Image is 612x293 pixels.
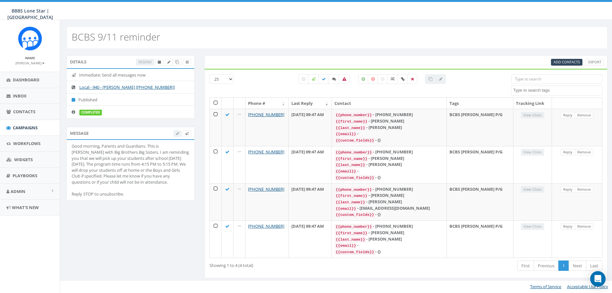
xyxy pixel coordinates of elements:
[334,161,444,168] div: - [PERSON_NAME]
[575,112,593,119] a: Remove
[67,55,195,68] div: Details
[575,223,593,230] a: Remove
[334,124,444,131] div: - [PERSON_NAME]
[13,77,40,83] span: Dashboard
[530,284,561,289] a: Terms of Service
[334,223,444,230] div: - [PHONE_NUMBER]
[13,173,37,179] span: Playbooks
[334,162,366,168] code: {{last_name}}
[329,74,340,84] label: Replied
[387,74,398,84] label: Mixed
[298,74,309,84] label: Pending
[175,60,179,64] span: Clone Campaign
[334,175,375,181] code: {{custom_fields}}
[575,186,593,193] a: Remove
[209,260,368,269] div: Showing 1 to 4 (4 total)
[551,59,582,66] a: Add Contacts
[334,112,444,118] div: - [PHONE_NUMBER]
[334,186,444,193] div: - [PHONE_NUMBER]
[339,74,350,84] label: Bounced
[332,98,447,109] th: Contact
[334,199,366,205] code: {{last_name}}
[558,261,569,271] a: 1
[13,141,40,146] span: Workflows
[72,143,190,197] div: Good morning, Parents and Guardians. This is [PERSON_NAME] with Big Brothers Big Sisters. I am re...
[289,146,332,183] td: [DATE] 09:47 AM
[12,205,39,210] span: What's New
[554,60,580,64] span: CSV files only
[67,93,194,106] li: Published
[358,74,368,84] label: Positive
[334,131,444,137] div: -
[586,59,604,66] a: Export
[517,261,534,271] a: First
[334,118,444,124] div: - [PERSON_NAME]
[334,187,373,193] code: {{phone_number}}
[569,261,586,271] a: Next
[72,73,79,77] i: Immediate: Send all messages now
[334,125,366,131] code: {{last_name}}
[11,188,25,194] span: Admin
[334,174,444,181] div: - {}
[334,112,373,118] code: {{phone_number}}
[561,149,575,156] a: Reply
[79,84,175,90] a: Local - 940 - [PERSON_NAME] [[PHONE_NUMBER]]
[334,212,375,218] code: {{custom_fields}}
[67,69,194,81] li: Immediate: Send all messages now
[334,206,357,212] code: {{email}}
[334,155,444,162] div: - [PERSON_NAME]
[334,192,444,199] div: - [PERSON_NAME]
[513,87,602,93] textarea: Search
[511,74,602,84] input: Type to search
[447,109,513,146] td: BCBS [PERSON_NAME] P/G
[554,60,580,64] span: Add Contacts
[334,149,444,155] div: - [PHONE_NUMBER]
[14,157,33,162] span: Widgets
[447,220,513,258] td: BCBS [PERSON_NAME] P/G
[334,243,357,249] code: {{email}}
[289,109,332,146] td: [DATE] 09:47 AM
[289,98,332,109] th: Last Reply: activate to sort column ascending
[334,169,357,174] code: {{email}}
[334,131,357,137] code: {{email}}
[79,110,102,115] label: completed
[334,205,444,212] div: - [EMAIL_ADDRESS][DOMAIN_NAME]
[447,98,513,109] th: Tags
[334,242,444,249] div: -
[25,56,35,60] small: Name
[334,138,375,143] code: {{custom_fields}}
[13,109,35,114] span: Contacts
[15,60,45,66] a: [PERSON_NAME]
[447,183,513,221] td: BCBS [PERSON_NAME] P/G
[407,74,417,84] label: Removed
[289,183,332,221] td: [DATE] 09:47 AM
[334,249,375,255] code: {{custom_fields}}
[185,131,189,136] span: Send Test Message
[575,149,593,156] a: Remove
[334,236,444,243] div: - [PERSON_NAME]
[397,74,408,84] label: Link Clicked
[15,61,45,65] small: [PERSON_NAME]
[368,74,378,84] label: Negative
[586,261,602,271] a: Last
[72,32,160,42] h2: BCBS 9/11 reminder
[167,60,170,64] span: Edit Campaign Title
[334,137,444,143] div: - {}
[334,199,444,205] div: - [PERSON_NAME]
[334,150,373,155] code: {{phone_number}}
[318,74,329,84] label: Delivered
[334,224,373,230] code: {{phone_number}}
[377,74,388,84] label: Neutral
[308,74,319,84] label: Sending
[334,193,368,199] code: {{first_name}}
[13,93,27,99] span: Inbox
[158,60,161,64] span: Archive Campaign
[334,119,368,124] code: {{first_name}}
[334,211,444,218] div: - {}
[534,261,559,271] a: Previous
[567,284,608,289] a: Acceptable Use Policy
[18,26,42,50] img: Rally_Corp_Icon_1.png
[513,98,552,109] th: Tracking Link
[248,186,284,192] a: [PHONE_NUMBER]
[590,271,606,287] div: Open Intercom Messenger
